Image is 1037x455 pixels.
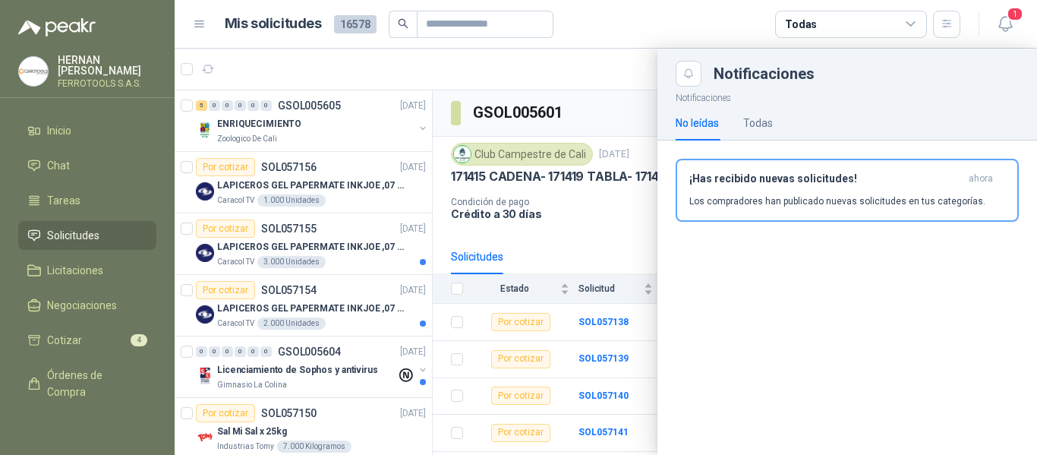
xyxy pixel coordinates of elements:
a: Chat [18,151,156,180]
div: Notificaciones [714,66,1019,81]
button: ¡Has recibido nuevas solicitudes!ahora Los compradores han publicado nuevas solicitudes en tus ca... [676,159,1019,222]
div: No leídas [676,115,719,131]
span: Tareas [47,192,80,209]
span: Licitaciones [47,262,103,279]
span: ahora [969,172,993,185]
span: Órdenes de Compra [47,367,142,400]
span: Cotizar [47,332,82,349]
a: Licitaciones [18,256,156,285]
a: Remisiones [18,412,156,441]
button: 1 [991,11,1019,38]
a: Inicio [18,116,156,145]
p: Los compradores han publicado nuevas solicitudes en tus categorías. [689,194,985,208]
img: Logo peakr [18,18,96,36]
a: Tareas [18,186,156,215]
a: Solicitudes [18,221,156,250]
h3: ¡Has recibido nuevas solicitudes! [689,172,963,185]
h1: Mis solicitudes [225,13,322,35]
span: 1 [1007,7,1023,21]
div: Todas [785,16,817,33]
span: 16578 [334,15,377,33]
span: search [398,18,408,29]
span: Inicio [47,122,71,139]
span: Solicitudes [47,227,99,244]
span: 4 [131,334,147,346]
img: Company Logo [19,57,48,86]
p: FERROTOOLS S.A.S. [58,79,156,88]
span: Chat [47,157,70,174]
a: Negociaciones [18,291,156,320]
a: Cotizar4 [18,326,156,355]
p: HERNAN [PERSON_NAME] [58,55,156,76]
a: Órdenes de Compra [18,361,156,406]
p: Notificaciones [657,87,1037,106]
button: Close [676,61,701,87]
div: Todas [743,115,773,131]
span: Negociaciones [47,297,117,314]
